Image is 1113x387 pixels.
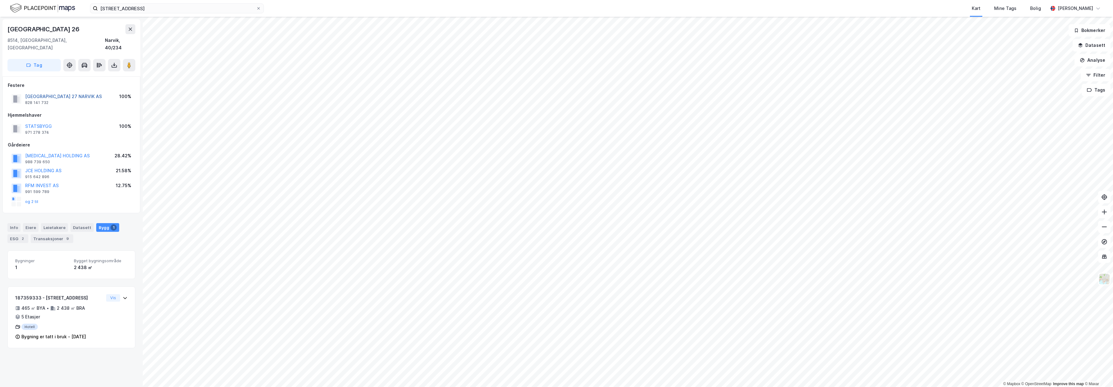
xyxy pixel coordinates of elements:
div: 8514, [GEOGRAPHIC_DATA], [GEOGRAPHIC_DATA] [7,37,105,52]
div: 100% [119,123,131,130]
div: • [47,306,49,311]
button: Bokmerker [1069,24,1111,37]
button: Datasett [1073,39,1111,52]
button: Tag [7,59,61,71]
div: Datasett [70,223,94,232]
div: Kart [972,5,980,12]
div: 1 [15,264,69,271]
button: Vis [106,294,120,302]
div: 988 739 650 [25,160,50,164]
div: ESG [7,234,28,243]
div: Bolig [1030,5,1041,12]
iframe: Chat Widget [1082,357,1113,387]
input: Søk på adresse, matrikkel, gårdeiere, leietakere eller personer [98,4,256,13]
div: 2 438 ㎡ [74,264,128,271]
span: Bygget bygningsområde [74,258,128,263]
a: OpenStreetMap [1021,382,1052,386]
div: Gårdeiere [8,141,135,149]
div: [GEOGRAPHIC_DATA] 26 [7,24,81,34]
div: 2 [20,236,26,242]
div: 465 ㎡ BYA [21,304,45,312]
div: 971 278 374 [25,130,49,135]
div: Festere [8,82,135,89]
div: 915 642 896 [25,174,49,179]
div: 12.75% [116,182,131,189]
div: 991 599 789 [25,189,49,194]
div: Hjemmelshaver [8,111,135,119]
a: Mapbox [1003,382,1020,386]
button: Filter [1081,69,1111,81]
div: 828 141 732 [25,100,48,105]
img: Z [1098,273,1110,285]
div: 2 438 ㎡ BRA [57,304,85,312]
div: 100% [119,93,131,100]
button: Tags [1082,84,1111,96]
div: 28.42% [115,152,131,160]
div: 21.58% [116,167,131,174]
div: Bygg [96,223,119,232]
div: Narvik, 40/234 [105,37,135,52]
button: Analyse [1075,54,1111,66]
div: Mine Tags [994,5,1016,12]
div: 5 Etasjer [21,313,40,321]
div: Transaksjoner [31,234,73,243]
div: 187359333 - [STREET_ADDRESS] [15,294,104,302]
div: [PERSON_NAME] [1058,5,1093,12]
div: Info [7,223,20,232]
img: logo.f888ab2527a4732fd821a326f86c7f29.svg [10,3,75,14]
div: 1 [110,224,117,231]
div: Bygning er tatt i bruk - [DATE] [21,333,86,340]
a: Improve this map [1053,382,1084,386]
div: 9 [65,236,71,242]
div: Leietakere [41,223,68,232]
span: Bygninger [15,258,69,263]
div: Eiere [23,223,38,232]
